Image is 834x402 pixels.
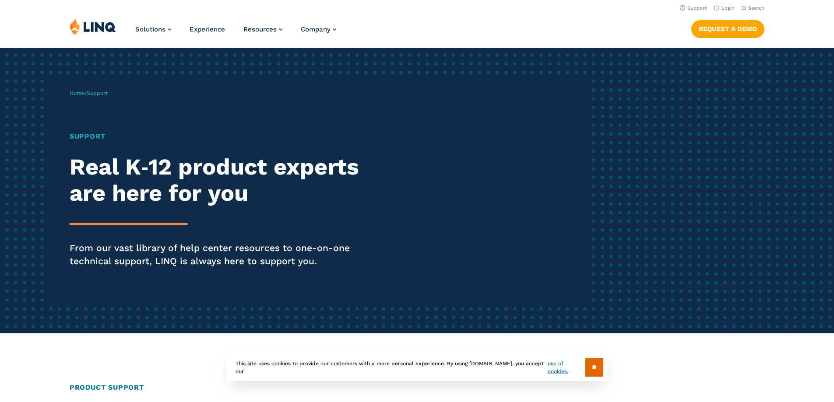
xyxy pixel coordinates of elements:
[70,90,108,96] span: /
[243,25,282,33] a: Resources
[301,25,331,33] span: Company
[70,90,84,96] a: Home
[742,5,764,11] button: Open Search Bar
[301,25,336,33] a: Company
[243,25,277,33] span: Resources
[548,360,585,375] a: use of cookies.
[691,18,764,38] nav: Button Navigation
[748,5,764,11] span: Search
[714,5,735,11] a: Login
[70,18,116,35] img: LINQ | K‑12 Software
[680,5,707,11] a: Support
[135,18,336,47] nav: Primary Navigation
[135,25,165,33] span: Solutions
[691,20,764,38] a: Request a Demo
[70,154,391,206] h2: Real K‑12 product experts are here for you
[70,241,391,268] p: From our vast library of help center resources to one-on-one technical support, LINQ is always he...
[70,131,391,142] h1: Support
[135,25,171,33] a: Solutions
[227,353,608,381] div: This site uses cookies to provide our customers with a more personal experience. By using [DOMAIN...
[190,25,225,33] a: Experience
[87,90,108,96] span: Support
